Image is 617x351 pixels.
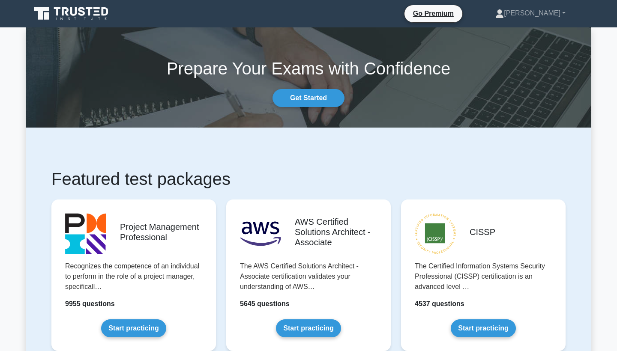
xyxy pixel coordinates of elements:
a: Start practicing [101,319,166,337]
a: Go Premium [408,8,459,19]
a: Start practicing [451,319,515,337]
a: Get Started [273,89,344,107]
h1: Prepare Your Exams with Confidence [26,58,591,79]
a: Start practicing [276,319,341,337]
h1: Featured test packages [51,169,566,189]
a: [PERSON_NAME] [475,5,586,22]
